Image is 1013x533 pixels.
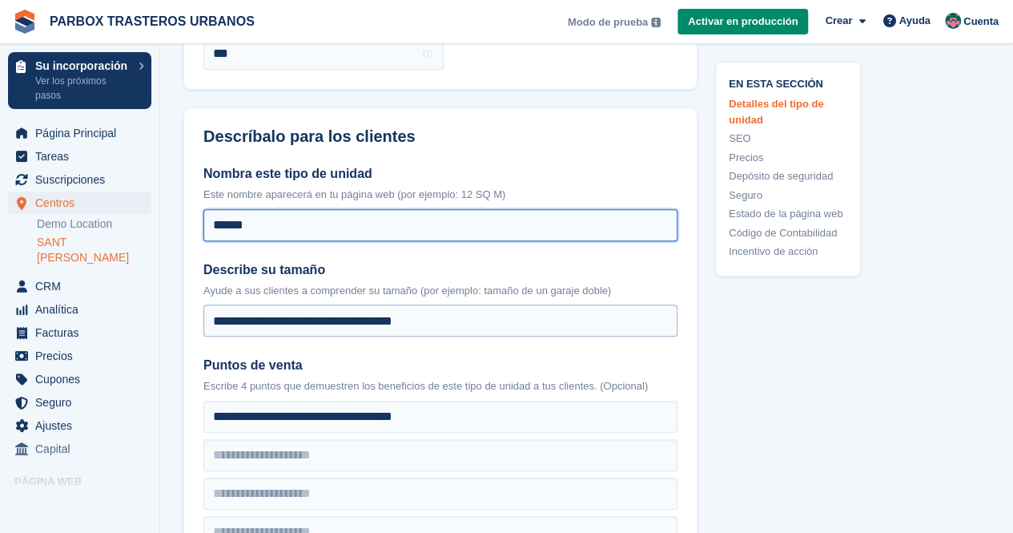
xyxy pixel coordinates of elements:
span: Analítica [35,298,131,321]
a: Demo Location [37,216,151,232]
a: Depósito de seguridad [729,169,847,185]
a: menu [8,145,151,168]
a: Estado de la página web [729,207,847,223]
span: CRM [35,275,131,297]
span: En esta sección [729,75,847,91]
a: menu [8,275,151,297]
span: Centros [35,192,131,214]
label: Nombra este tipo de unidad [203,164,677,184]
p: Escribe 4 puntos que demuestren los beneficios de este tipo de unidad a tus clientes. (Opcional) [203,378,677,394]
a: menu [8,168,151,191]
span: Página web [14,474,159,490]
a: menú [8,494,151,516]
img: Jose Manuel [945,13,961,29]
span: Ajustes [35,414,131,437]
a: Detalles del tipo de unidad [729,97,847,128]
a: menu [8,122,151,144]
span: Precios [35,345,131,367]
span: Modo de prueba [568,14,648,30]
a: menu [8,321,151,344]
span: Cupones [35,368,131,390]
p: Ayude a sus clientes a comprender su tamaño (por ejemplo: tamaño de un garaje doble) [203,283,677,299]
img: stora-icon-8386f47178a22dfd0bd8f6a31ec36ba5ce8667c1dd55bd0f319d3a0aa187defe.svg [13,10,37,34]
a: menu [8,414,151,437]
span: Crear [825,13,852,29]
span: Suscripciones [35,168,131,191]
span: Cuenta [963,14,999,30]
span: Tareas [35,145,131,168]
a: menu [8,298,151,321]
img: icon-info-grey-7440780725fd019a000dd9b08b2336e03edf1995a4989e88bcd33f0948082b44.svg [651,18,661,27]
a: PARBOX TRASTEROS URBANOS [43,8,261,34]
span: Ayuda [899,13,931,29]
a: menu [8,192,151,214]
span: Activar en producción [688,14,798,30]
a: Activar en producción [677,9,808,35]
span: Facturas [35,321,131,344]
span: página web [35,494,131,516]
a: Incentivo de acción [729,244,847,260]
label: Describe su tamaño [203,260,677,280]
a: Su incorporación Ver los próximos pasos [8,52,151,109]
span: Capital [35,438,131,460]
span: Seguro [35,391,131,414]
a: Seguro [729,188,847,204]
a: menu [8,368,151,390]
a: SEO [729,131,847,147]
a: Precios [729,150,847,166]
p: Ver los próximos pasos [35,74,131,103]
span: Página Principal [35,122,131,144]
a: menu [8,438,151,460]
label: Puntos de venta [203,356,677,375]
a: Código de Contabilidad [729,225,847,241]
h2: Descríbalo para los clientes [203,127,677,146]
a: menu [8,391,151,414]
a: menu [8,345,151,367]
p: Su incorporación [35,60,131,71]
a: Vista previa de la tienda [132,495,151,515]
a: SANT [PERSON_NAME] [37,235,151,265]
p: Este nombre aparecerá en tu página web (por ejemplo: 12 SQ M) [203,187,677,203]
